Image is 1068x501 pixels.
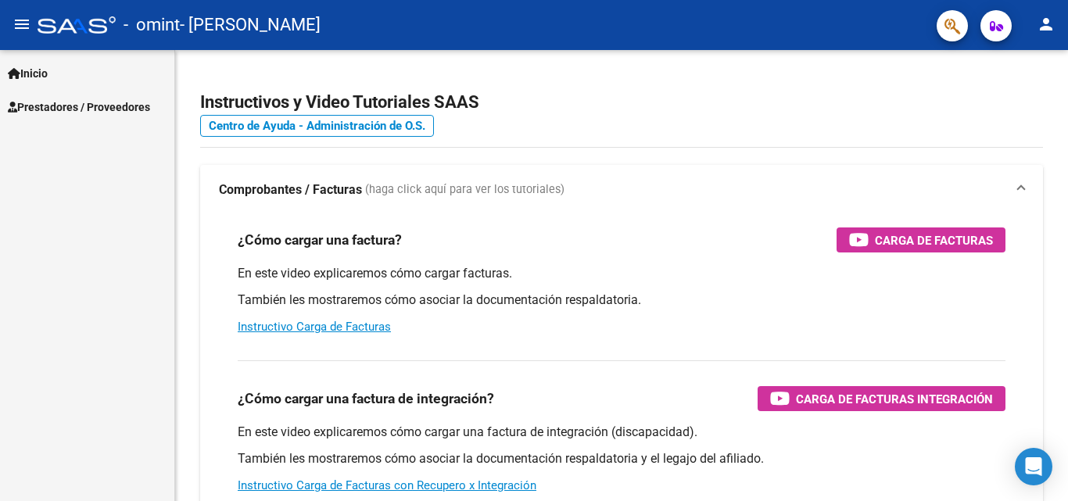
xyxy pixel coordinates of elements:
[1037,15,1055,34] mat-icon: person
[200,115,434,137] a: Centro de Ayuda - Administración de O.S.
[124,8,180,42] span: - omint
[1015,448,1052,485] div: Open Intercom Messenger
[238,320,391,334] a: Instructivo Carga de Facturas
[238,424,1005,441] p: En este video explicaremos cómo cargar una factura de integración (discapacidad).
[238,388,494,410] h3: ¿Cómo cargar una factura de integración?
[875,231,993,250] span: Carga de Facturas
[8,98,150,116] span: Prestadores / Proveedores
[238,450,1005,467] p: También les mostraremos cómo asociar la documentación respaldatoria y el legajo del afiliado.
[238,478,536,492] a: Instructivo Carga de Facturas con Recupero x Integración
[758,386,1005,411] button: Carga de Facturas Integración
[238,229,402,251] h3: ¿Cómo cargar una factura?
[238,265,1005,282] p: En este video explicaremos cómo cargar facturas.
[200,88,1043,117] h2: Instructivos y Video Tutoriales SAAS
[238,292,1005,309] p: También les mostraremos cómo asociar la documentación respaldatoria.
[200,165,1043,215] mat-expansion-panel-header: Comprobantes / Facturas (haga click aquí para ver los tutoriales)
[8,65,48,82] span: Inicio
[365,181,564,199] span: (haga click aquí para ver los tutoriales)
[837,227,1005,252] button: Carga de Facturas
[796,389,993,409] span: Carga de Facturas Integración
[219,181,362,199] strong: Comprobantes / Facturas
[180,8,321,42] span: - [PERSON_NAME]
[13,15,31,34] mat-icon: menu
